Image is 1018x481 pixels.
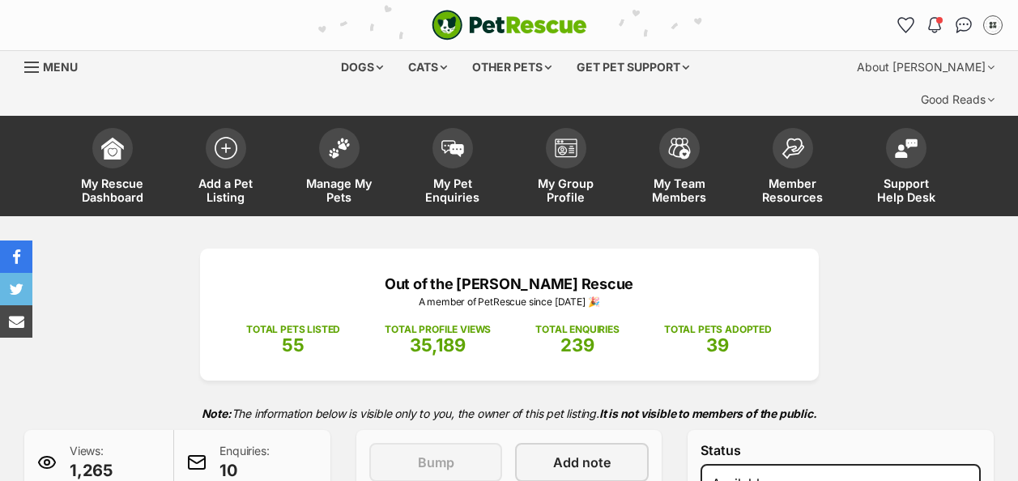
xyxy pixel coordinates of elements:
span: 55 [282,334,305,355]
span: Support Help Desk [870,177,943,204]
a: Member Resources [736,120,850,216]
span: My Pet Enquiries [416,177,489,204]
a: Menu [24,51,89,80]
img: notifications-46538b983faf8c2785f20acdc204bb7945ddae34d4c08c2a6579f10ce5e182be.svg [928,17,941,33]
span: Member Resources [756,177,829,204]
p: TOTAL ENQUIRIES [535,322,619,337]
button: My account [980,12,1006,38]
div: About [PERSON_NAME] [845,51,1006,83]
a: Conversations [951,12,977,38]
a: My Team Members [623,120,736,216]
p: TOTAL PETS LISTED [246,322,340,337]
span: 35,189 [410,334,466,355]
img: group-profile-icon-3fa3cf56718a62981997c0bc7e787c4b2cf8bcc04b72c1350f741eb67cf2f40e.svg [555,138,577,158]
a: My Group Profile [509,120,623,216]
span: My Rescue Dashboard [76,177,149,204]
span: Menu [43,60,78,74]
div: Cats [397,51,458,83]
div: Good Reads [909,83,1006,116]
a: Add a Pet Listing [169,120,283,216]
div: Dogs [330,51,394,83]
p: TOTAL PROFILE VIEWS [385,322,491,337]
div: Other pets [461,51,563,83]
span: My Team Members [643,177,716,204]
strong: It is not visible to members of the public. [599,407,817,420]
img: member-resources-icon-8e73f808a243e03378d46382f2149f9095a855e16c252ad45f914b54edf8863c.svg [782,138,804,160]
button: Notifications [922,12,948,38]
span: 39 [706,334,729,355]
img: dashboard-icon-eb2f2d2d3e046f16d808141f083e7271f6b2e854fb5c12c21221c1fb7104beca.svg [101,137,124,160]
div: Get pet support [565,51,701,83]
img: Out of the Woods Administrator profile pic [985,17,1001,33]
span: 239 [560,334,594,355]
strong: Note: [202,407,232,420]
img: add-pet-listing-icon-0afa8454b4691262ce3f59096e99ab1cd57d4a30225e0717b998d2c9b9846f56.svg [215,137,237,160]
a: Support Help Desk [850,120,963,216]
a: My Pet Enquiries [396,120,509,216]
ul: Account quick links [892,12,1006,38]
p: The information below is visible only to you, the owner of this pet listing. [24,397,994,430]
a: My Rescue Dashboard [56,120,169,216]
img: pet-enquiries-icon-7e3ad2cf08bfb03b45e93fb7055b45f3efa6380592205ae92323e6603595dc1f.svg [441,140,464,158]
span: Add a Pet Listing [190,177,262,204]
img: help-desk-icon-fdf02630f3aa405de69fd3d07c3f3aa587a6932b1a1747fa1d2bba05be0121f9.svg [895,138,918,158]
p: TOTAL PETS ADOPTED [664,322,772,337]
label: Status [701,443,981,458]
a: PetRescue [432,10,587,40]
p: Out of the [PERSON_NAME] Rescue [224,273,794,295]
img: manage-my-pets-icon-02211641906a0b7f246fdf0571729dbe1e7629f14944591b6c1af311fb30b64b.svg [328,138,351,159]
a: Favourites [892,12,918,38]
span: Add note [553,453,611,472]
span: Bump [418,453,454,472]
img: team-members-icon-5396bd8760b3fe7c0b43da4ab00e1e3bb1a5d9ba89233759b79545d2d3fc5d0d.svg [668,138,691,159]
img: chat-41dd97257d64d25036548639549fe6c8038ab92f7586957e7f3b1b290dea8141.svg [956,17,973,33]
a: Manage My Pets [283,120,396,216]
span: Manage My Pets [303,177,376,204]
img: logo-cat-932fe2b9b8326f06289b0f2fb663e598f794de774fb13d1741a6617ecf9a85b4.svg [432,10,587,40]
p: A member of PetRescue since [DATE] 🎉 [224,295,794,309]
span: My Group Profile [530,177,603,204]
